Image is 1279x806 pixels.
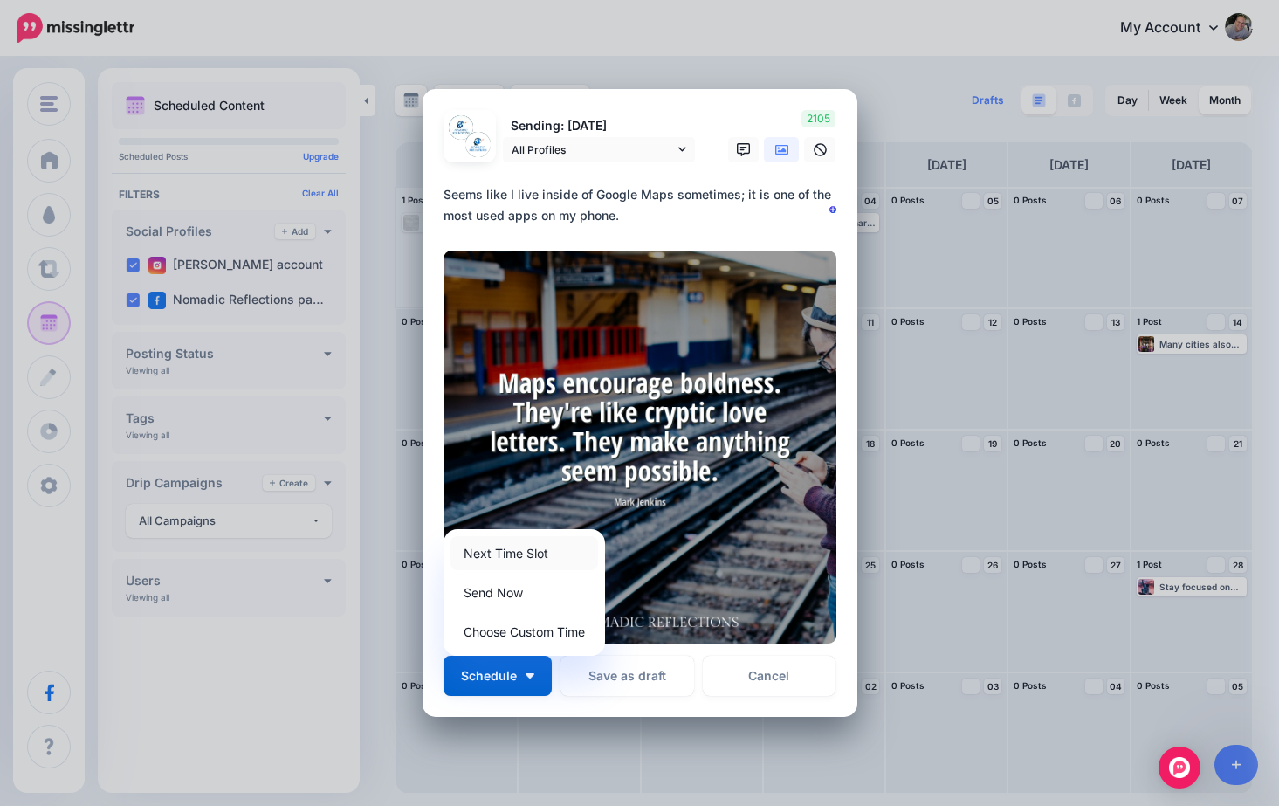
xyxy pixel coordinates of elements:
div: Open Intercom Messenger [1159,747,1200,789]
a: Cancel [703,656,836,696]
span: Schedule [461,670,517,682]
img: 348512645_610576197696282_7652708142999725825_n-bsa129759.jpg [465,132,491,157]
span: 2105 [801,110,835,127]
a: Send Now [450,575,598,610]
a: Next Time Slot [450,536,598,570]
div: Seems like I live inside of Google Maps sometimes; it is one of the most used apps on my phone. [444,184,845,226]
a: Choose Custom Time [450,615,598,649]
button: Save as draft [560,656,694,696]
img: 345453625_962969444706605_4251042684334671834_n-bsa129331.jpg [449,115,474,141]
button: Schedule [444,656,552,696]
a: All Profiles [503,137,695,162]
div: Schedule [444,529,605,656]
textarea: To enrich screen reader interactions, please activate Accessibility in Grammarly extension settings [444,184,845,226]
img: arrow-down-white.png [526,673,534,679]
img: UHUNMI14KL47KVB3ZXE8ADR3TD9RMSXY.jpg [444,251,836,644]
p: Sending: [DATE] [503,116,695,136]
span: All Profiles [512,141,674,159]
